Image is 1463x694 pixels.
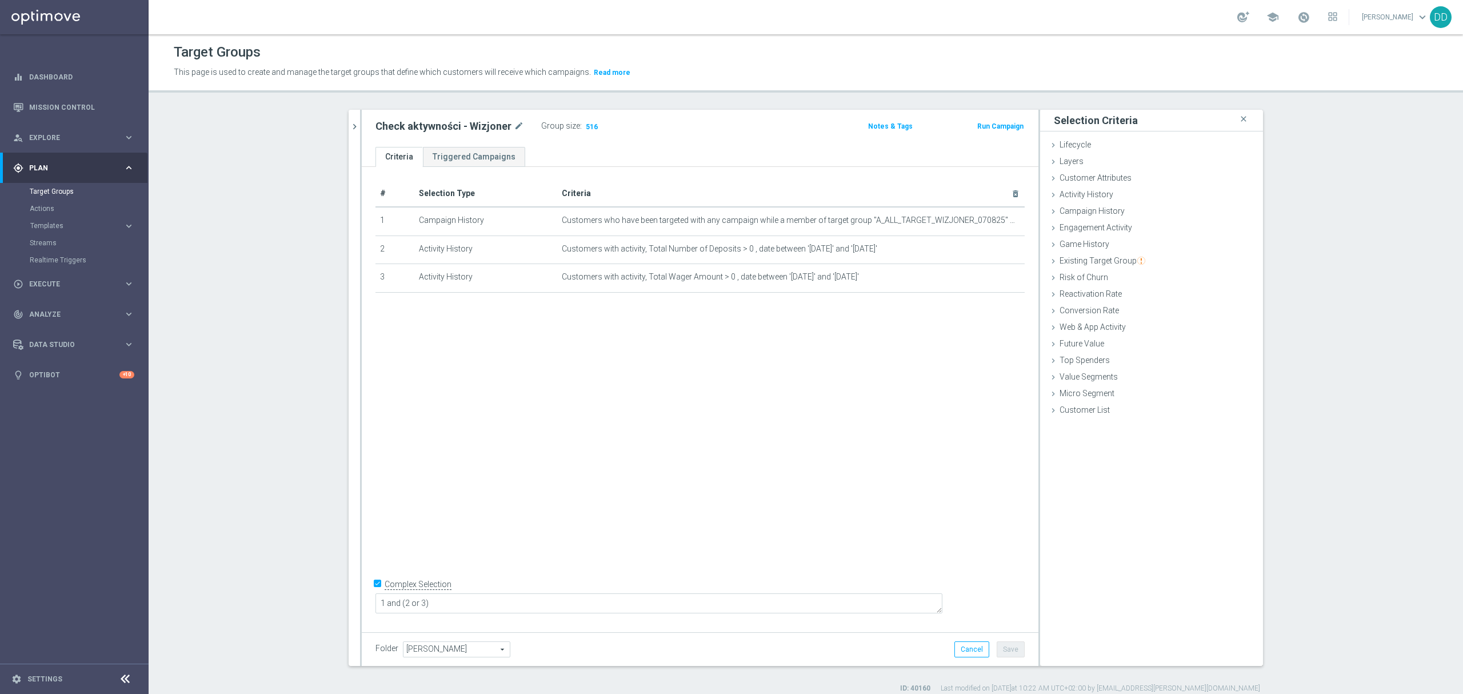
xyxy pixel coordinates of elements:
[900,684,930,693] label: ID: 40160
[941,684,1260,693] label: Last modified on [DATE] at 10:22 AM UTC+02:00 by [EMAIL_ADDRESS][PERSON_NAME][DOMAIN_NAME]
[30,204,119,213] a: Actions
[123,309,134,320] i: keyboard_arrow_right
[414,181,557,207] th: Selection Type
[375,147,423,167] a: Criteria
[385,579,451,590] label: Complex Selection
[375,644,398,653] label: Folder
[349,121,360,132] i: chevron_right
[29,281,123,288] span: Execute
[13,163,23,173] i: gps_fixed
[30,183,147,200] div: Target Groups
[30,200,147,217] div: Actions
[174,44,261,61] h1: Target Groups
[1060,173,1132,182] span: Customer Attributes
[1060,223,1132,232] span: Engagement Activity
[11,674,22,684] i: settings
[375,236,414,264] td: 2
[1060,322,1126,332] span: Web & App Activity
[1060,372,1118,381] span: Value Segments
[1011,189,1020,198] i: delete_forever
[13,279,23,289] i: play_circle_outline
[13,92,134,122] div: Mission Control
[1060,339,1104,348] span: Future Value
[414,264,557,293] td: Activity History
[1060,157,1084,166] span: Layers
[1060,389,1114,398] span: Micro Segment
[29,341,123,348] span: Data Studio
[29,62,134,92] a: Dashboard
[27,676,62,683] a: Settings
[1060,289,1122,298] span: Reactivation Rate
[976,120,1025,133] button: Run Campaign
[1430,6,1452,28] div: DD
[13,370,135,380] button: lightbulb Optibot +10
[562,272,859,282] span: Customers with activity, Total Wager Amount > 0 , date between '[DATE]' and '[DATE]'
[13,280,135,289] button: play_circle_outline Execute keyboard_arrow_right
[29,92,134,122] a: Mission Control
[30,234,147,252] div: Streams
[29,134,123,141] span: Explore
[423,147,525,167] a: Triggered Campaigns
[954,641,989,657] button: Cancel
[30,222,112,229] span: Templates
[13,103,135,112] div: Mission Control
[414,236,557,264] td: Activity History
[13,370,23,380] i: lightbulb
[13,310,135,319] button: track_changes Analyze keyboard_arrow_right
[30,256,119,265] a: Realtime Triggers
[541,121,580,131] label: Group size
[1060,190,1113,199] span: Activity History
[29,165,123,171] span: Plan
[1361,9,1430,26] a: [PERSON_NAME]keyboard_arrow_down
[29,360,119,390] a: Optibot
[1054,114,1138,127] h3: Selection Criteria
[580,121,582,131] label: :
[123,132,134,143] i: keyboard_arrow_right
[30,187,119,196] a: Target Groups
[375,264,414,293] td: 3
[13,133,23,143] i: person_search
[13,309,23,320] i: track_changes
[562,244,877,254] span: Customers with activity, Total Number of Deposits > 0 , date between '[DATE]' and '[DATE]'
[1060,140,1091,149] span: Lifecycle
[1238,111,1249,127] i: close
[1060,405,1110,414] span: Customer List
[414,207,557,236] td: Campaign History
[123,278,134,289] i: keyboard_arrow_right
[123,339,134,350] i: keyboard_arrow_right
[1060,273,1108,282] span: Risk of Churn
[29,311,123,318] span: Analyze
[1060,206,1125,216] span: Campaign History
[30,222,123,229] div: Templates
[13,133,123,143] div: Explore
[1060,256,1145,265] span: Existing Target Group
[13,62,134,92] div: Dashboard
[174,67,591,77] span: This page is used to create and manage the target groups that define which customers will receive...
[562,216,1020,225] span: Customers who have been targeted with any campaign while a member of target group "A_ALL_TARGET_W...
[375,207,414,236] td: 1
[13,73,135,82] button: equalizer Dashboard
[123,162,134,173] i: keyboard_arrow_right
[514,119,524,133] i: mode_edit
[1416,11,1429,23] span: keyboard_arrow_down
[30,221,135,230] button: Templates keyboard_arrow_right
[13,340,123,350] div: Data Studio
[593,66,631,79] button: Read more
[13,133,135,142] button: person_search Explore keyboard_arrow_right
[375,181,414,207] th: #
[13,163,135,173] button: gps_fixed Plan keyboard_arrow_right
[997,641,1025,657] button: Save
[349,110,360,143] button: chevron_right
[30,238,119,248] a: Streams
[13,360,134,390] div: Optibot
[13,340,135,349] button: Data Studio keyboard_arrow_right
[585,122,599,133] span: 516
